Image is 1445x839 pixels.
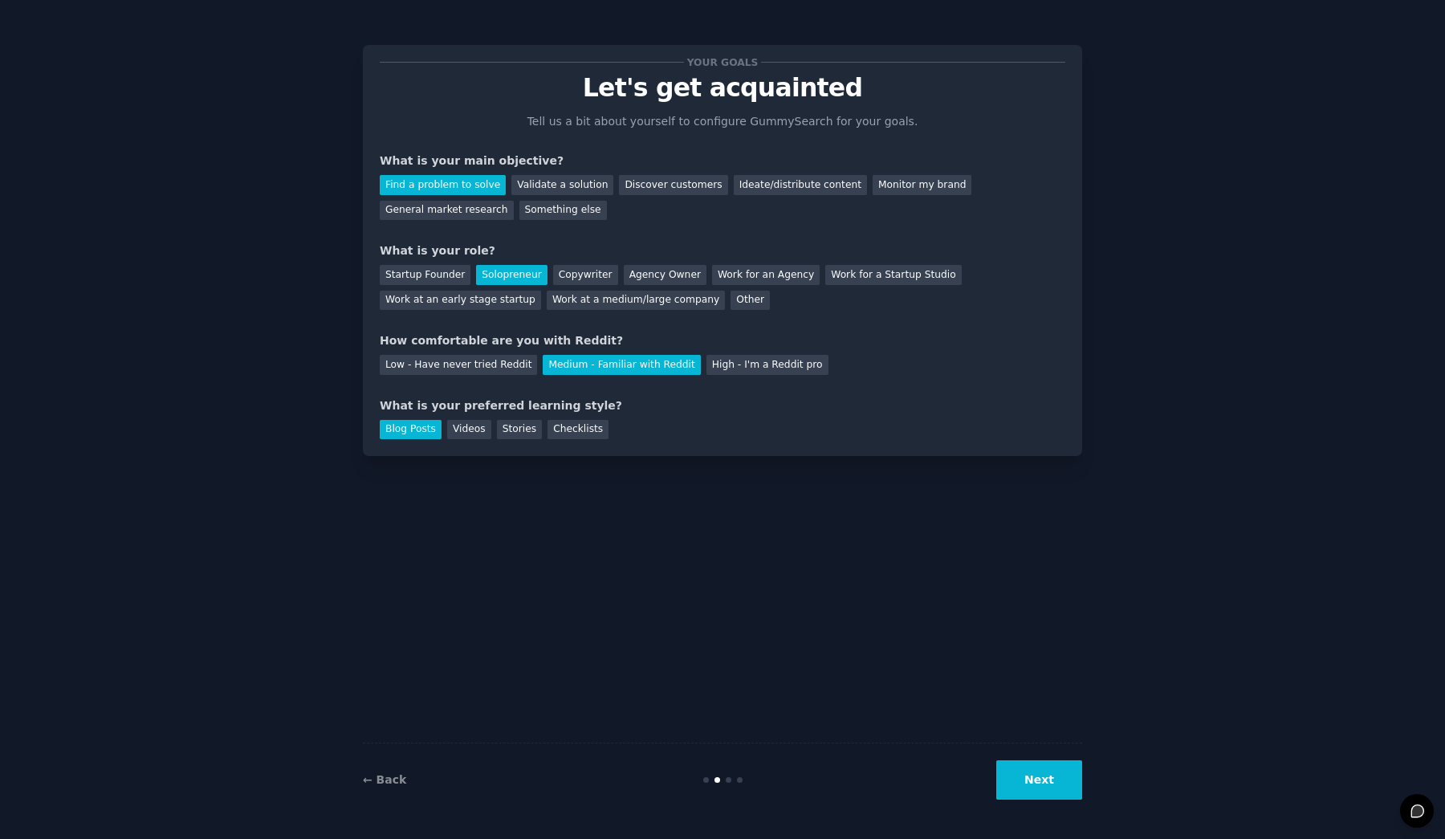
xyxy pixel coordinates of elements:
[731,291,770,311] div: Other
[684,54,761,71] span: Your goals
[380,355,537,375] div: Low - Have never tried Reddit
[380,265,470,285] div: Startup Founder
[734,175,867,195] div: Ideate/distribute content
[996,760,1082,800] button: Next
[873,175,971,195] div: Monitor my brand
[380,242,1065,259] div: What is your role?
[624,265,706,285] div: Agency Owner
[380,397,1065,414] div: What is your preferred learning style?
[619,175,727,195] div: Discover customers
[553,265,618,285] div: Copywriter
[380,291,541,311] div: Work at an early stage startup
[825,265,961,285] div: Work for a Startup Studio
[519,201,607,221] div: Something else
[447,420,491,440] div: Videos
[547,420,609,440] div: Checklists
[712,265,820,285] div: Work for an Agency
[380,332,1065,349] div: How comfortable are you with Reddit?
[363,773,406,786] a: ← Back
[476,265,547,285] div: Solopreneur
[380,74,1065,102] p: Let's get acquainted
[380,420,442,440] div: Blog Posts
[547,291,725,311] div: Work at a medium/large company
[380,153,1065,169] div: What is your main objective?
[380,201,514,221] div: General market research
[706,355,828,375] div: High - I'm a Reddit pro
[520,113,925,130] p: Tell us a bit about yourself to configure GummySearch for your goals.
[380,175,506,195] div: Find a problem to solve
[543,355,700,375] div: Medium - Familiar with Reddit
[497,420,542,440] div: Stories
[511,175,613,195] div: Validate a solution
